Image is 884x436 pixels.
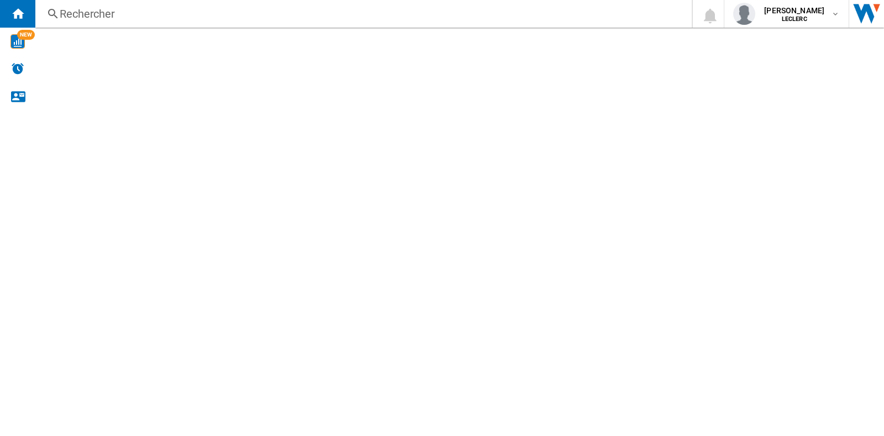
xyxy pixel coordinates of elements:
[782,15,807,23] b: LECLERC
[733,3,755,25] img: profile.jpg
[10,34,25,49] img: wise-card.svg
[11,62,24,75] img: alerts-logo.svg
[17,30,35,40] span: NEW
[764,5,824,16] span: [PERSON_NAME]
[60,6,663,22] div: Rechercher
